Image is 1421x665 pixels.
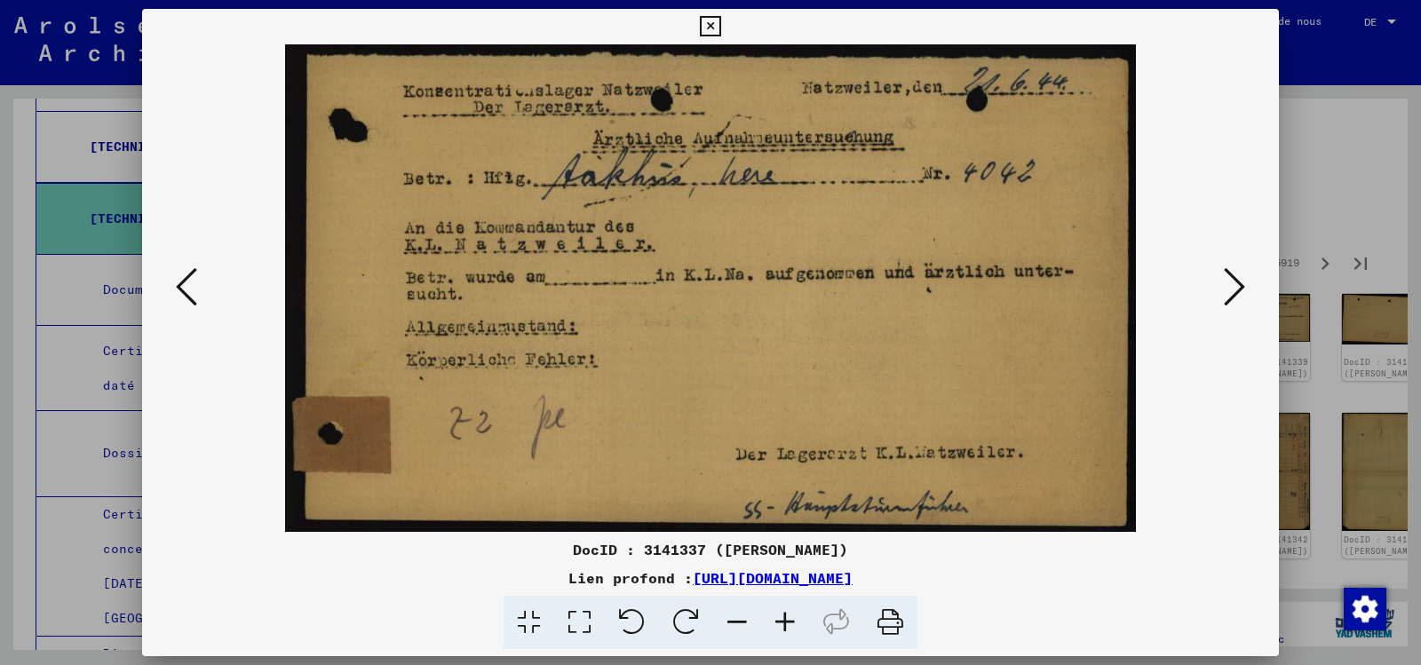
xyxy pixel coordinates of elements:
img: Modifier le consentement [1344,588,1386,630]
a: [URL][DOMAIN_NAME] [693,569,853,587]
font: DocID : 3141337 ([PERSON_NAME]) [573,541,848,558]
font: Lien profond : [568,569,693,587]
img: 001.jpg [202,44,1219,532]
